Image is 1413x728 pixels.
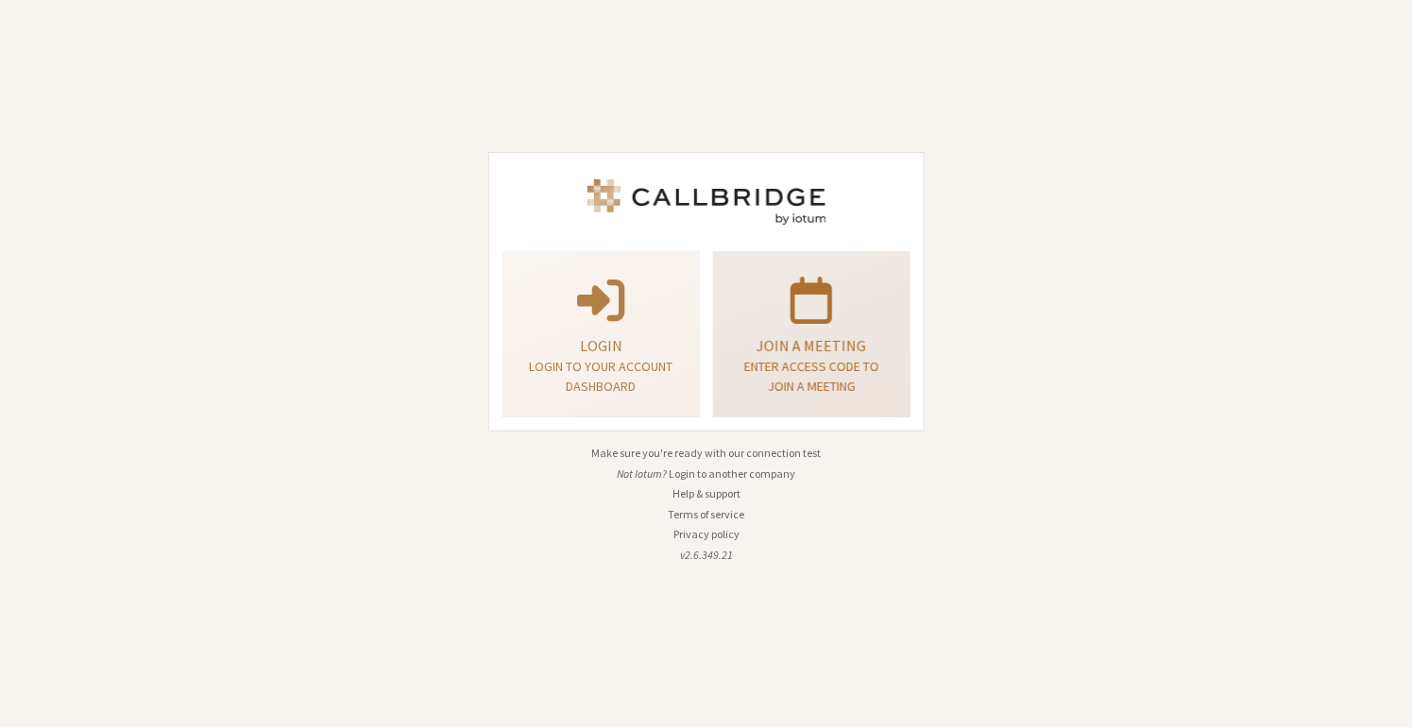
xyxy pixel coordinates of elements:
[670,466,796,483] button: Login to another company
[488,547,925,564] li: v2.6.349.21
[502,251,700,418] button: LoginLogin to your account dashboard
[737,334,887,357] p: Join a meeting
[526,357,676,397] p: Login to your account dashboard
[592,446,822,460] a: Make sure you're ready with our connection test
[488,466,925,483] li: Not Iotum?
[672,486,741,500] a: Help & support
[713,251,911,418] a: Join a meetingEnter access code to join a meeting
[673,527,740,541] a: Privacy policy
[669,507,745,521] a: Terms of service
[737,357,887,397] p: Enter access code to join a meeting
[526,334,676,357] p: Login
[584,179,829,225] img: Iotum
